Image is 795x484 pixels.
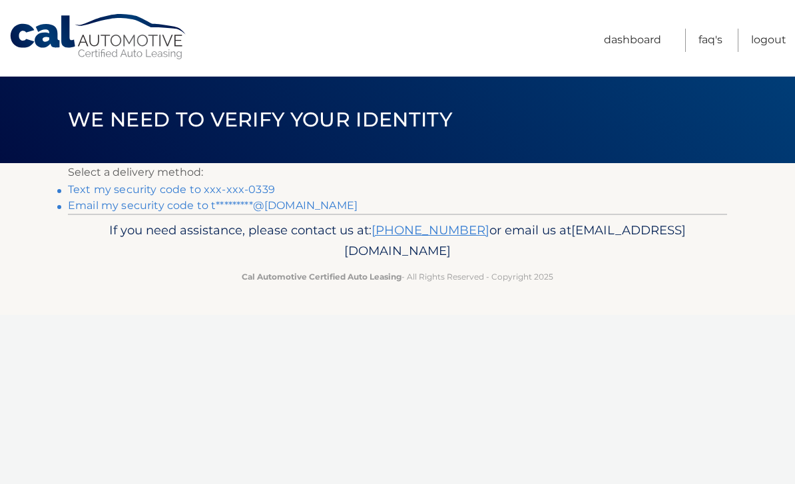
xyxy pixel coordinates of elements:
span: We need to verify your identity [68,107,452,132]
a: Cal Automotive [9,13,188,61]
p: - All Rights Reserved - Copyright 2025 [77,270,718,284]
a: Text my security code to xxx-xxx-0339 [68,183,275,196]
a: Email my security code to t*********@[DOMAIN_NAME] [68,199,358,212]
strong: Cal Automotive Certified Auto Leasing [242,272,401,282]
a: Dashboard [604,29,661,52]
p: Select a delivery method: [68,163,727,182]
a: Logout [751,29,786,52]
p: If you need assistance, please contact us at: or email us at [77,220,718,262]
a: FAQ's [698,29,722,52]
a: [PHONE_NUMBER] [372,222,489,238]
